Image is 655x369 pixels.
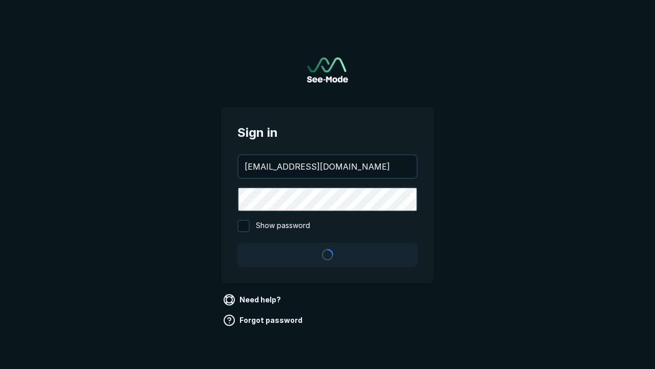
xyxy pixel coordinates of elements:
img: See-Mode Logo [307,57,348,83]
a: Need help? [221,292,285,308]
a: Forgot password [221,312,307,329]
input: your@email.com [238,155,417,178]
a: Go to sign in [307,57,348,83]
span: Show password [256,220,310,232]
span: Sign in [237,124,418,142]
